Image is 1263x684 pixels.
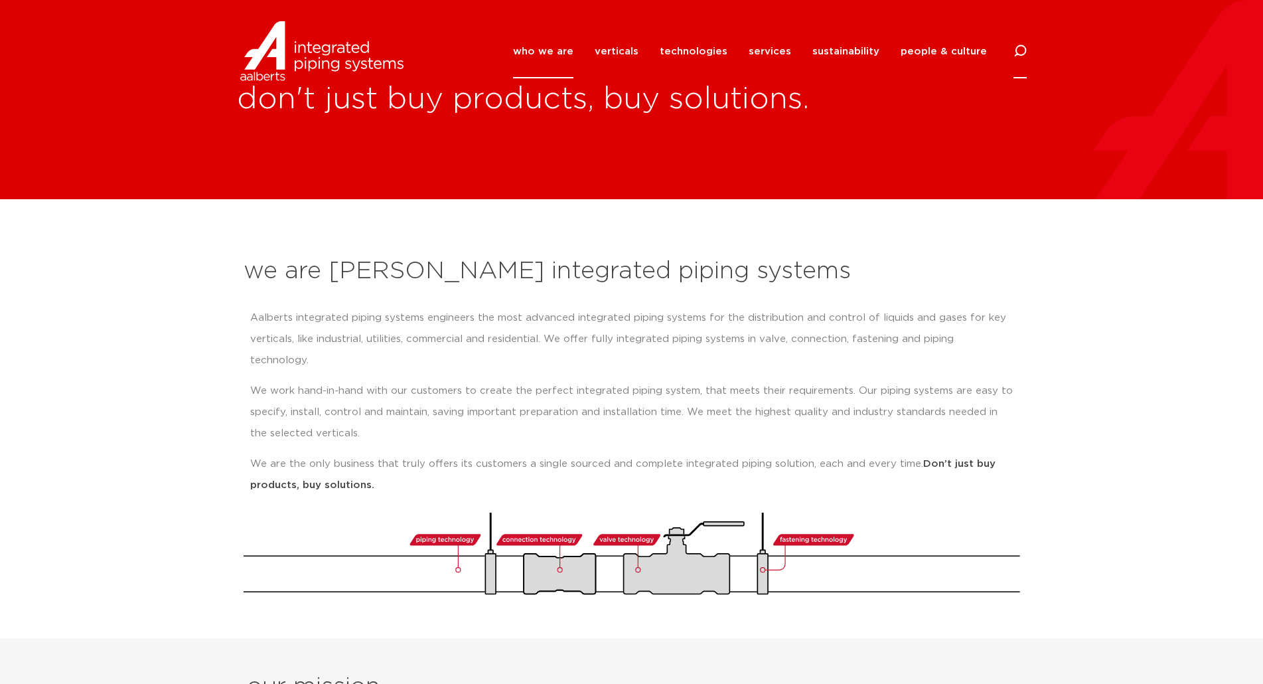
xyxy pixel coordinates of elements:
a: sustainability [812,25,879,78]
a: technologies [660,25,727,78]
p: Aalberts integrated piping systems engineers the most advanced integrated piping systems for the ... [250,307,1013,371]
h2: we are [PERSON_NAME] integrated piping systems [244,256,1020,288]
p: We work hand-in-hand with our customers to create the perfect integrated piping system, that meet... [250,381,1013,444]
p: We are the only business that truly offers its customers a single sourced and complete integrated... [250,454,1013,496]
a: verticals [595,25,638,78]
a: who we are [513,25,573,78]
a: services [749,25,791,78]
a: people & culture [901,25,987,78]
nav: Menu [513,25,987,78]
